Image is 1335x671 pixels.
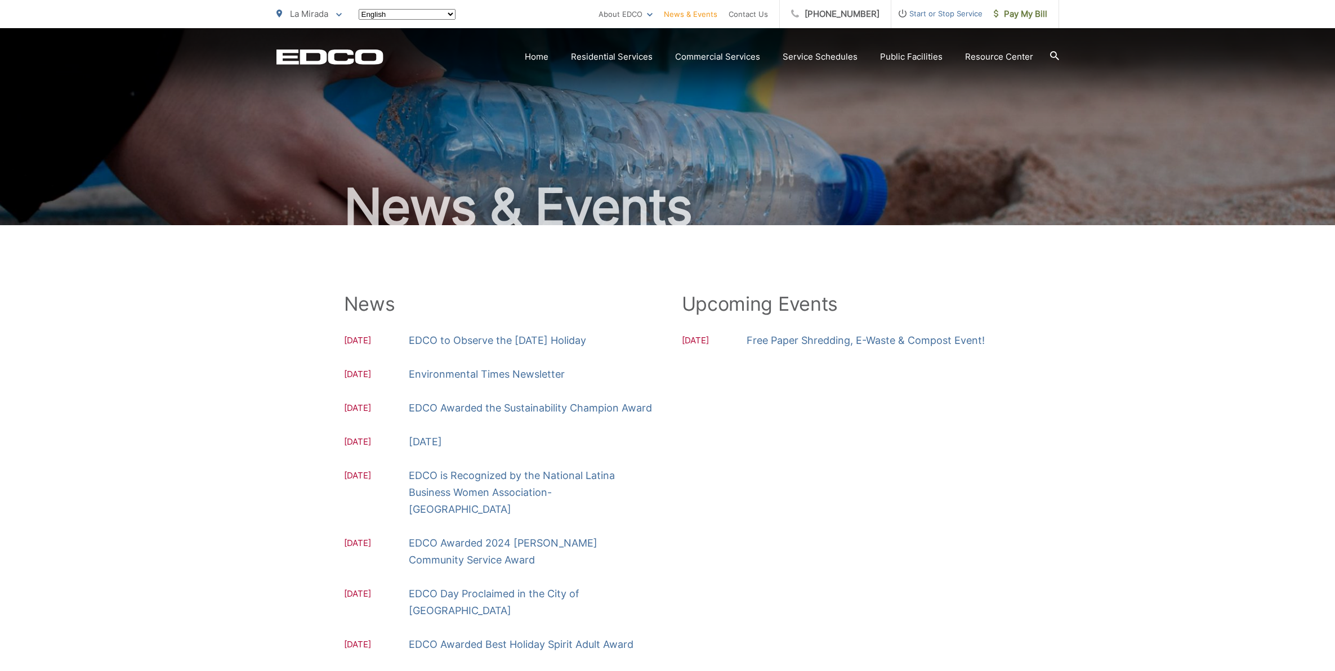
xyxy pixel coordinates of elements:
a: Public Facilities [880,50,943,64]
a: EDCO to Observe the [DATE] Holiday [409,332,586,349]
a: News & Events [664,7,717,21]
a: EDCD logo. Return to the homepage. [276,49,383,65]
span: [DATE] [682,334,747,349]
span: [DATE] [344,638,409,653]
span: [DATE] [344,469,409,518]
a: Service Schedules [783,50,858,64]
span: [DATE] [344,587,409,619]
a: Residential Services [571,50,653,64]
span: [DATE] [344,334,409,349]
a: EDCO is Recognized by the National Latina Business Women Association-[GEOGRAPHIC_DATA] [409,467,654,518]
a: Resource Center [965,50,1033,64]
span: Pay My Bill [994,7,1047,21]
span: La Mirada [290,8,328,19]
span: [DATE] [344,435,409,450]
a: Free Paper Shredding, E-Waste & Compost Event! [747,332,985,349]
a: Environmental Times Newsletter [409,366,565,383]
a: EDCO Awarded the Sustainability Champion Award [409,400,652,417]
a: EDCO Awarded Best Holiday Spirit Adult Award [409,636,633,653]
a: Home [525,50,548,64]
h2: Upcoming Events [682,293,992,315]
h1: News & Events [276,179,1059,235]
a: EDCO Awarded 2024 [PERSON_NAME] Community Service Award [409,535,654,569]
a: EDCO Day Proclaimed in the City of [GEOGRAPHIC_DATA] [409,585,654,619]
span: [DATE] [344,368,409,383]
span: [DATE] [344,401,409,417]
a: [DATE] [409,433,442,450]
a: Commercial Services [675,50,760,64]
select: Select a language [359,9,456,20]
span: [DATE] [344,536,409,569]
a: Contact Us [729,7,768,21]
h2: News [344,293,654,315]
a: About EDCO [599,7,653,21]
